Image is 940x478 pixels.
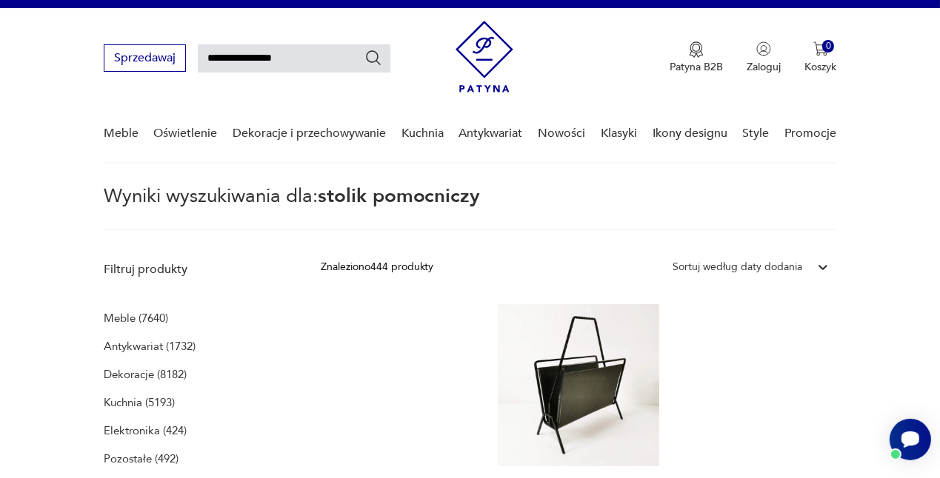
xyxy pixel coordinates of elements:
[318,183,481,209] span: stolik pomocniczy
[784,105,836,162] a: Promocje
[104,336,196,357] a: Antykwariat (1732)
[670,41,723,74] button: Patyna B2B
[456,21,513,92] img: Patyna - sklep z meblami i dekoracjami vintage
[104,187,837,230] p: Wyniki wyszukiwania dla:
[153,105,217,162] a: Oświetlenie
[321,259,434,275] div: Znaleziono 444 produkty
[601,105,637,162] a: Klasyki
[890,419,931,460] iframe: Smartsupp widget button
[747,60,781,74] p: Zaloguj
[104,44,186,72] button: Sprzedawaj
[743,105,770,162] a: Style
[756,41,771,56] img: Ikonka użytkownika
[653,105,727,162] a: Ikony designu
[401,105,444,162] a: Kuchnia
[459,105,523,162] a: Antykwariat
[104,261,285,277] p: Filtruj produkty
[104,448,179,469] a: Pozostałe (492)
[104,105,139,162] a: Meble
[804,60,836,74] p: Koszyk
[822,40,835,53] div: 0
[538,105,585,162] a: Nowości
[804,41,836,74] button: 0Koszyk
[104,420,187,441] a: Elektronika (424)
[104,392,175,413] a: Kuchnia (5193)
[364,49,382,67] button: Szukaj
[689,41,704,58] img: Ikona medalu
[813,41,828,56] img: Ikona koszyka
[670,41,723,74] a: Ikona medaluPatyna B2B
[104,364,187,385] a: Dekoracje (8182)
[747,41,781,74] button: Zaloguj
[673,259,802,275] div: Sortuj według daty dodania
[670,60,723,74] p: Patyna B2B
[104,308,168,329] a: Meble (7640)
[104,54,186,64] a: Sprzedawaj
[233,105,386,162] a: Dekoracje i przechowywanie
